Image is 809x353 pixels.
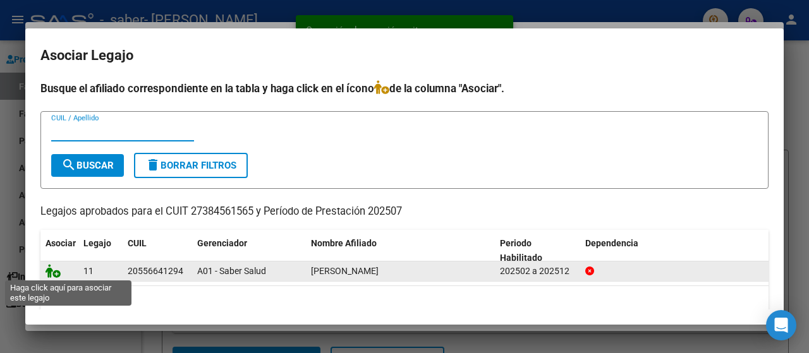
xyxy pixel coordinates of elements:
[61,157,76,172] mat-icon: search
[83,266,94,276] span: 11
[83,238,111,248] span: Legajo
[134,153,248,178] button: Borrar Filtros
[500,238,542,263] span: Periodo Habilitado
[500,264,575,278] div: 202502 a 202512
[311,266,379,276] span: DIAZ FACUNDO EMANUEL
[78,230,123,272] datatable-header-cell: Legajo
[128,238,147,248] span: CUIL
[61,160,114,171] span: Buscar
[40,230,78,272] datatable-header-cell: Asociar
[145,160,236,171] span: Borrar Filtros
[766,310,796,340] div: Open Intercom Messenger
[311,238,377,248] span: Nombre Afiliado
[128,264,183,278] div: 20556641294
[197,266,266,276] span: A01 - Saber Salud
[123,230,192,272] datatable-header-cell: CUIL
[46,238,76,248] span: Asociar
[495,230,580,272] datatable-header-cell: Periodo Habilitado
[145,157,161,172] mat-icon: delete
[585,238,638,248] span: Dependencia
[192,230,306,272] datatable-header-cell: Gerenciador
[306,230,495,272] datatable-header-cell: Nombre Afiliado
[40,80,769,97] h4: Busque el afiliado correspondiente en la tabla y haga click en el ícono de la columna "Asociar".
[580,230,769,272] datatable-header-cell: Dependencia
[40,286,769,318] div: 1 registros
[40,44,769,68] h2: Asociar Legajo
[51,154,124,177] button: Buscar
[197,238,247,248] span: Gerenciador
[40,204,769,220] p: Legajos aprobados para el CUIT 27384561565 y Período de Prestación 202507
